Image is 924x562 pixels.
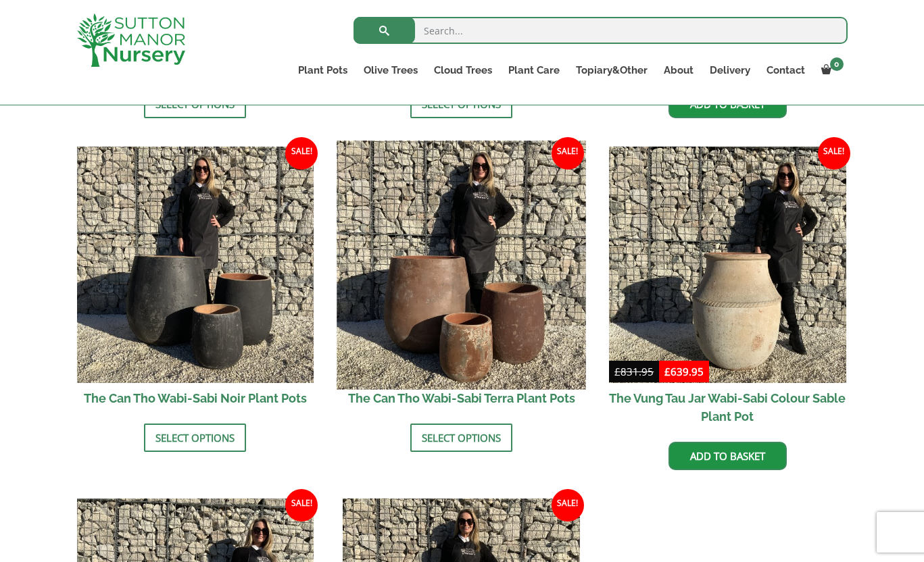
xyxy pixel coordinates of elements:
[77,147,314,414] a: Sale! The Can Tho Wabi-Sabi Noir Plant Pots
[609,147,846,432] a: Sale! The Vung Tau Jar Wabi-Sabi Colour Sable Plant Pot
[337,140,586,389] img: The Can Tho Wabi-Sabi Terra Plant Pots
[813,61,848,80] a: 0
[656,61,702,80] a: About
[285,489,318,521] span: Sale!
[290,61,356,80] a: Plant Pots
[354,17,848,44] input: Search...
[758,61,813,80] a: Contact
[410,424,512,452] a: Select options for “The Can Tho Wabi-Sabi Terra Plant Pots”
[343,147,580,414] a: Sale! The Can Tho Wabi-Sabi Terra Plant Pots
[552,489,584,521] span: Sale!
[77,147,314,384] img: The Can Tho Wabi-Sabi Noir Plant Pots
[500,61,568,80] a: Plant Care
[552,137,584,170] span: Sale!
[285,137,318,170] span: Sale!
[664,365,671,378] span: £
[609,147,846,384] img: The Vung Tau Jar Wabi-Sabi Colour Sable Plant Pot
[830,57,844,71] span: 0
[702,61,758,80] a: Delivery
[426,61,500,80] a: Cloud Trees
[664,365,704,378] bdi: 639.95
[356,61,426,80] a: Olive Trees
[77,383,314,413] h2: The Can Tho Wabi-Sabi Noir Plant Pots
[343,383,580,413] h2: The Can Tho Wabi-Sabi Terra Plant Pots
[144,424,246,452] a: Select options for “The Can Tho Wabi-Sabi Noir Plant Pots”
[614,365,621,378] span: £
[568,61,656,80] a: Topiary&Other
[614,365,654,378] bdi: 831.95
[668,442,787,470] a: Add to basket: “The Vung Tau Jar Wabi-Sabi Colour Sable Plant Pot”
[77,14,185,67] img: logo
[818,137,850,170] span: Sale!
[609,383,846,432] h2: The Vung Tau Jar Wabi-Sabi Colour Sable Plant Pot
